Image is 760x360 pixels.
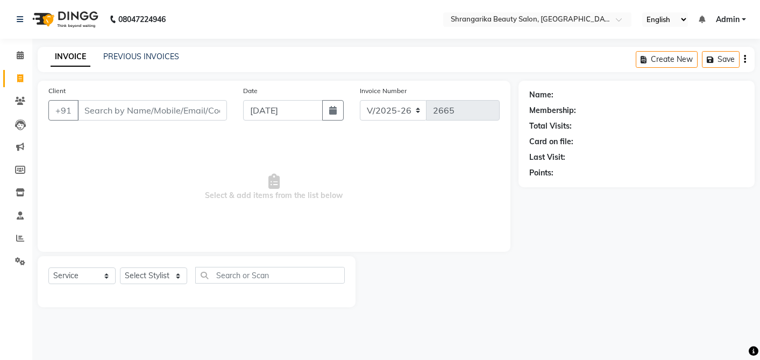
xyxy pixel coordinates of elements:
[529,105,576,116] div: Membership:
[529,152,565,163] div: Last Visit:
[529,136,573,147] div: Card on file:
[716,14,740,25] span: Admin
[360,86,407,96] label: Invoice Number
[51,47,90,67] a: INVOICE
[77,100,227,121] input: Search by Name/Mobile/Email/Code
[529,89,553,101] div: Name:
[48,100,79,121] button: +91
[702,51,740,68] button: Save
[195,267,345,284] input: Search or Scan
[529,121,572,132] div: Total Visits:
[636,51,698,68] button: Create New
[103,52,179,61] a: PREVIOUS INVOICES
[118,4,166,34] b: 08047224946
[529,167,553,179] div: Points:
[48,86,66,96] label: Client
[27,4,101,34] img: logo
[243,86,258,96] label: Date
[48,133,500,241] span: Select & add items from the list below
